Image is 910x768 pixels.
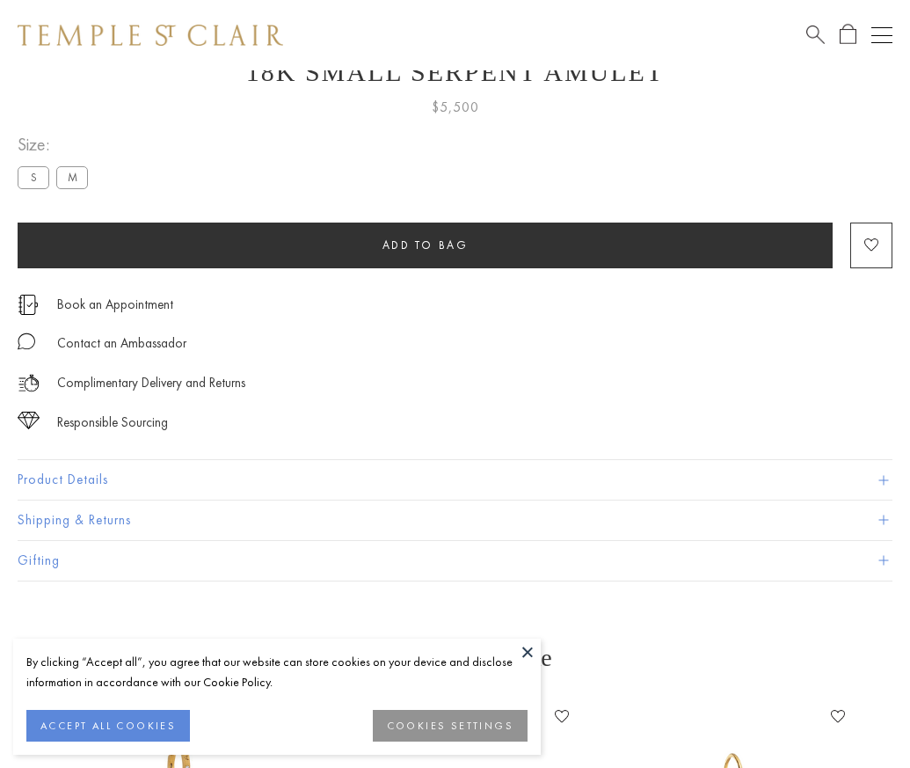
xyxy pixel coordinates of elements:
[18,372,40,394] img: icon_delivery.svg
[18,130,95,159] span: Size:
[57,295,173,314] a: Book an Appointment
[26,710,190,742] button: ACCEPT ALL COOKIES
[57,412,168,434] div: Responsible Sourcing
[18,25,283,46] img: Temple St. Clair
[18,57,892,87] h1: 18K Small Serpent Amulet
[18,412,40,429] img: icon_sourcing.svg
[26,652,528,692] div: By clicking “Accept all”, you agree that our website can store cookies on your device and disclos...
[18,166,49,188] label: S
[432,96,479,119] span: $5,500
[840,24,856,46] a: Open Shopping Bag
[18,333,35,350] img: MessageIcon-01_2.svg
[18,501,892,540] button: Shipping & Returns
[57,372,245,394] p: Complimentary Delivery and Returns
[57,333,186,355] div: Contact an Ambassador
[18,541,892,581] button: Gifting
[56,166,88,188] label: M
[806,24,825,46] a: Search
[871,25,892,46] button: Open navigation
[18,223,833,268] button: Add to bag
[373,710,528,742] button: COOKIES SETTINGS
[18,460,892,500] button: Product Details
[18,295,39,315] img: icon_appointment.svg
[382,238,469,252] span: Add to bag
